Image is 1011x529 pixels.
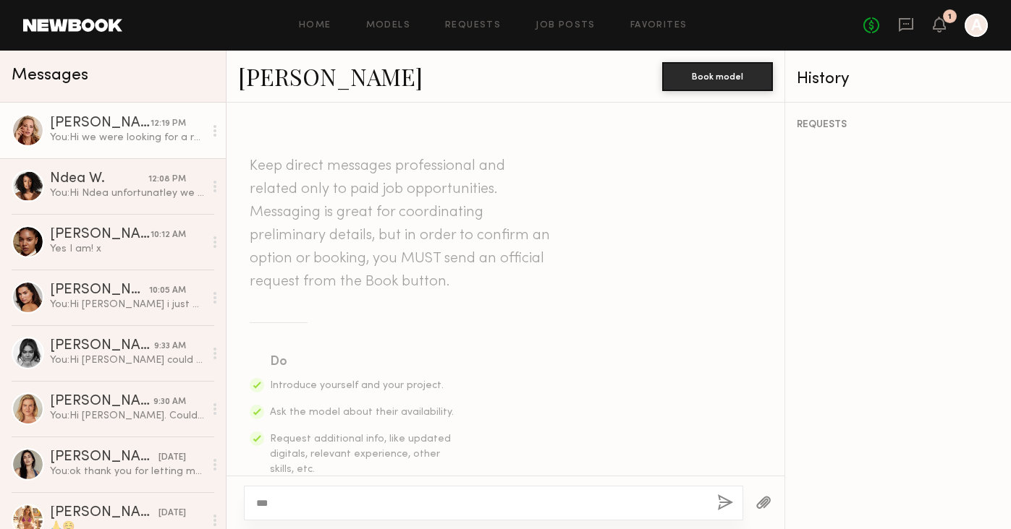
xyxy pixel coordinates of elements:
[536,21,596,30] a: Job Posts
[50,298,204,311] div: You: Hi [PERSON_NAME] i just wanted to check if you would be able to come to the shoot [DATE][DAT...
[50,339,154,353] div: [PERSON_NAME]
[270,434,451,474] span: Request additional info, like updated digitals, relevant experience, other skills, etc.
[662,62,773,91] button: Book model
[630,21,688,30] a: Favorites
[151,228,186,242] div: 10:12 AM
[948,13,952,21] div: 1
[158,451,186,465] div: [DATE]
[12,67,88,84] span: Messages
[50,283,149,298] div: [PERSON_NAME]
[50,228,151,242] div: [PERSON_NAME]
[148,173,186,186] div: 12:08 PM
[270,352,455,372] div: Do
[238,61,423,92] a: [PERSON_NAME]
[445,21,501,30] a: Requests
[153,395,186,409] div: 9:30 AM
[270,408,454,417] span: Ask the model about their availability.
[50,465,204,478] div: You: ok thank you for letting me know
[50,395,153,409] div: [PERSON_NAME]
[158,507,186,520] div: [DATE]
[151,117,186,131] div: 12:19 PM
[299,21,331,30] a: Home
[797,120,999,130] div: REQUESTS
[50,450,158,465] div: [PERSON_NAME]
[270,381,444,390] span: Introduce yourself and your project.
[50,242,204,256] div: Yes I am! x
[50,116,151,131] div: [PERSON_NAME]
[965,14,988,37] a: A
[50,131,204,145] div: You: Hi we were looking for a rate of 200 for 2 hours-- if this works could i have you email me a...
[797,71,999,87] div: History
[154,340,186,353] div: 9:33 AM
[50,172,148,186] div: Ndea W.
[50,186,204,200] div: You: Hi Ndea unfortunatley we cannot accomodate that. We could reduce the hours to accomodate for...
[50,506,158,520] div: [PERSON_NAME]
[50,409,204,423] div: You: Hi [PERSON_NAME]. Could you send me a video measuring your hip, waist, and under bust?
[250,155,554,293] header: Keep direct messages professional and related only to paid job opportunities. Messaging is great ...
[662,69,773,82] a: Book model
[149,284,186,298] div: 10:05 AM
[50,353,204,367] div: You: Hi [PERSON_NAME] could you send me a video casting [DATE]?
[366,21,410,30] a: Models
